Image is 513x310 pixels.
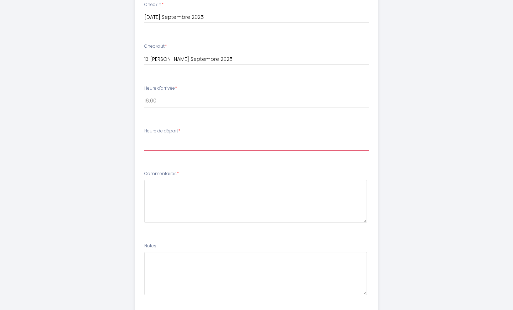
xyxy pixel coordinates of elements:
[144,43,167,50] label: Checkout
[144,170,179,177] label: Commentaires
[144,128,180,135] label: Heure de départ
[144,1,164,8] label: Checkin
[144,243,156,249] label: Notes
[144,85,177,92] label: Heure d'arrivée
